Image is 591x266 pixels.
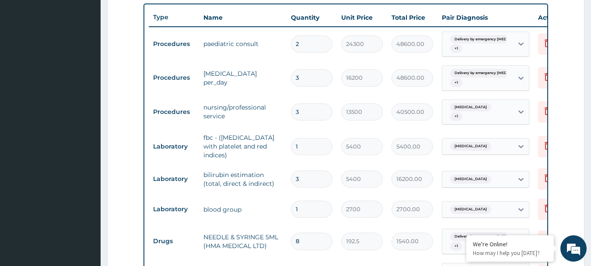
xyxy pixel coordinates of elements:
[473,249,547,257] p: How may I help you today?
[149,36,199,52] td: Procedures
[149,201,199,217] td: Laboratory
[149,9,199,25] th: Type
[149,70,199,86] td: Procedures
[199,35,287,53] td: paediatric consult
[45,49,147,60] div: Chat with us now
[450,242,462,251] span: + 1
[450,175,491,184] span: [MEDICAL_DATA]
[387,9,437,26] th: Total Price
[4,175,167,206] textarea: Type your message and hit 'Enter'
[199,228,287,255] td: NEEDLE & SYRINGE 5ML (HMA MEDICAL LTD)
[149,138,199,155] td: Laboratory
[149,171,199,187] td: Laboratory
[437,9,534,26] th: Pair Diagnosis
[149,233,199,249] td: Drugs
[450,78,462,87] span: + 1
[149,104,199,120] td: Procedures
[51,78,121,167] span: We're online!
[450,35,536,44] span: Delivery by emergency [MEDICAL_DATA]...
[199,65,287,91] td: [MEDICAL_DATA] per_day
[143,4,164,25] div: Minimize live chat window
[199,201,287,218] td: blood group
[199,99,287,125] td: nursing/professional service
[450,232,536,241] span: Delivery by emergency [MEDICAL_DATA]...
[473,240,547,248] div: We're Online!
[450,205,491,214] span: [MEDICAL_DATA]
[337,9,387,26] th: Unit Price
[534,9,577,26] th: Actions
[287,9,337,26] th: Quantity
[450,44,462,53] span: + 1
[199,129,287,164] td: fbc - ([MEDICAL_DATA] with platelet and red indices)
[199,166,287,192] td: bilirubin estimation (total, direct & indirect)
[199,9,287,26] th: Name
[450,142,491,151] span: [MEDICAL_DATA]
[450,103,491,112] span: [MEDICAL_DATA]
[450,69,536,78] span: Delivery by emergency [MEDICAL_DATA]...
[450,112,462,121] span: + 1
[16,44,35,66] img: d_794563401_company_1708531726252_794563401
